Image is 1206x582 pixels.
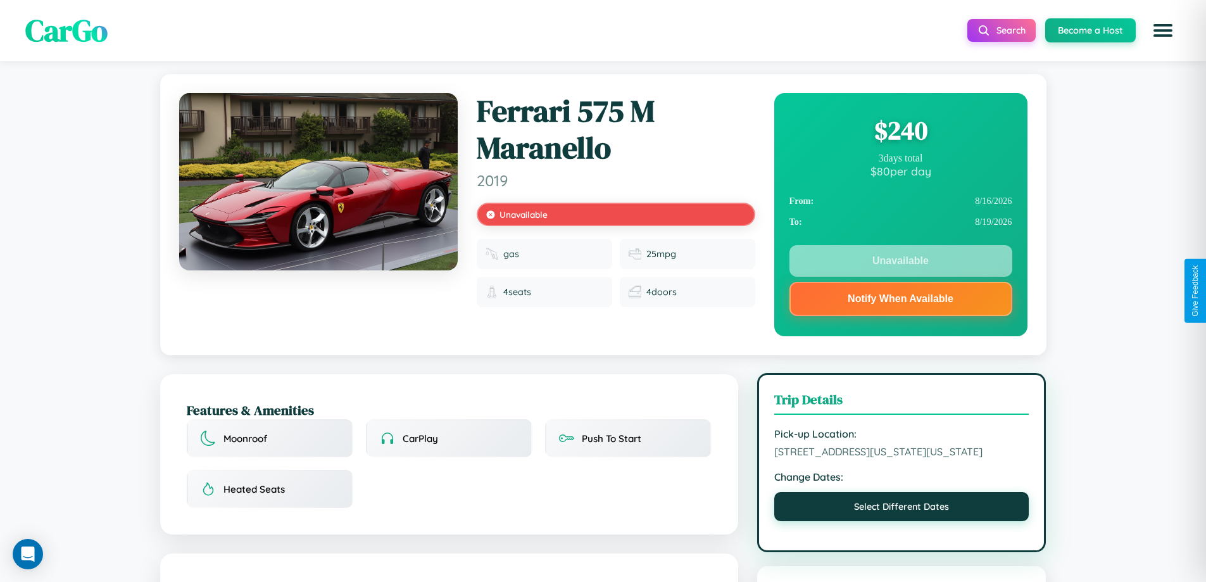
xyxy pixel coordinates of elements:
[629,248,641,260] img: Fuel efficiency
[789,282,1012,316] button: Notify When Available
[789,217,802,227] strong: To:
[477,93,755,166] h1: Ferrari 575 M Maranello
[1045,18,1136,42] button: Become a Host
[1191,265,1200,317] div: Give Feedback
[774,492,1029,521] button: Select Different Dates
[789,164,1012,178] div: $ 80 per day
[774,427,1029,440] strong: Pick-up Location:
[503,286,531,298] span: 4 seats
[789,153,1012,164] div: 3 days total
[1145,13,1181,48] button: Open menu
[486,248,498,260] img: Fuel type
[503,248,519,260] span: gas
[774,390,1029,415] h3: Trip Details
[789,191,1012,212] div: 8 / 16 / 2026
[223,483,285,495] span: Heated Seats
[646,286,677,298] span: 4 doors
[789,196,814,206] strong: From:
[179,93,458,270] img: Ferrari 575 M Maranello 2019
[403,433,438,445] span: CarPlay
[13,539,43,569] div: Open Intercom Messenger
[629,286,641,298] img: Doors
[789,212,1012,232] div: 8 / 19 / 2026
[646,248,676,260] span: 25 mpg
[967,19,1036,42] button: Search
[582,433,641,445] span: Push To Start
[789,113,1012,148] div: $ 240
[499,209,548,220] span: Unavailable
[25,9,108,51] span: CarGo
[789,245,1012,277] button: Unavailable
[996,25,1026,36] span: Search
[223,433,267,445] span: Moonroof
[477,171,755,190] span: 2019
[774,445,1029,458] span: [STREET_ADDRESS][US_STATE][US_STATE]
[187,401,712,419] h2: Features & Amenities
[774,471,1029,483] strong: Change Dates:
[486,286,498,298] img: Seats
